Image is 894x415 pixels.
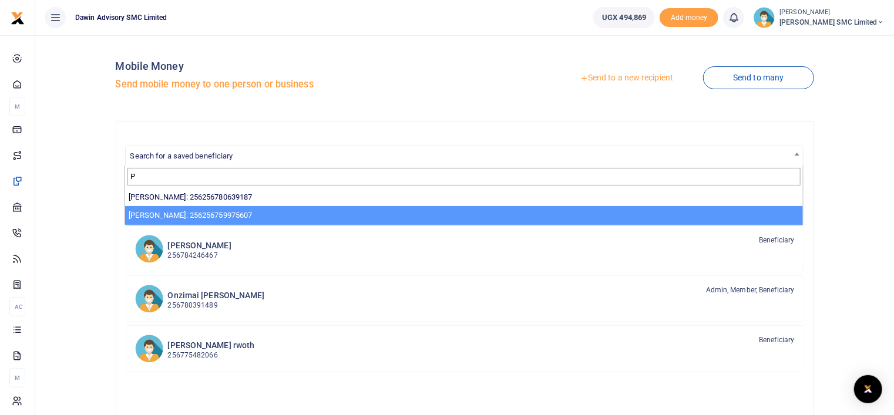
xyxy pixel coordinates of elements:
[125,146,804,166] span: Search for a saved beneficiary
[127,168,801,185] input: Search
[168,340,255,350] h6: [PERSON_NAME] rwoth
[135,235,163,263] img: MG
[116,79,461,90] h5: Send mobile money to one person or business
[9,97,25,116] li: M
[854,375,882,403] div: Open Intercom Messenger
[779,8,885,18] small: [PERSON_NAME]
[589,7,660,28] li: Wallet ballance
[759,235,794,245] span: Beneficiary
[660,8,718,28] span: Add money
[168,291,265,301] h6: Onzimai [PERSON_NAME]
[602,12,646,23] span: UGX 494,869
[9,297,25,316] li: Ac
[135,335,163,363] img: ROr
[168,250,231,261] p: 256784246467
[126,275,804,322] a: OFd Onzimai [PERSON_NAME] 256780391489 Admin, Member, Beneficiary
[70,12,172,23] span: Dawin Advisory SMC Limited
[706,285,795,295] span: Admin, Member, Beneficiary
[126,146,803,164] span: Search for a saved beneficiary
[168,241,231,251] h6: [PERSON_NAME]
[126,325,804,372] a: ROr [PERSON_NAME] rwoth 256775482066 Beneficiary
[130,151,233,160] span: Search for a saved beneficiary
[168,350,255,361] p: 256775482066
[754,7,775,28] img: profile-user
[116,60,461,73] h4: Mobile Money
[550,68,703,89] a: Send to a new recipient
[129,210,252,221] label: [PERSON_NAME]: 256256759975607
[135,285,163,313] img: OFd
[759,335,794,345] span: Beneficiary
[754,7,885,28] a: profile-user [PERSON_NAME] [PERSON_NAME] SMC Limited
[779,17,885,28] span: [PERSON_NAME] SMC Limited
[11,11,25,25] img: logo-small
[168,300,265,311] p: 256780391489
[129,191,252,203] label: [PERSON_NAME]: 256256780639187
[660,8,718,28] li: Toup your wallet
[703,66,814,89] a: Send to many
[126,225,804,272] a: MG [PERSON_NAME] 256784246467 Beneficiary
[9,368,25,387] li: M
[593,7,655,28] a: UGX 494,869
[11,13,25,22] a: logo-small logo-large logo-large
[660,12,718,21] a: Add money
